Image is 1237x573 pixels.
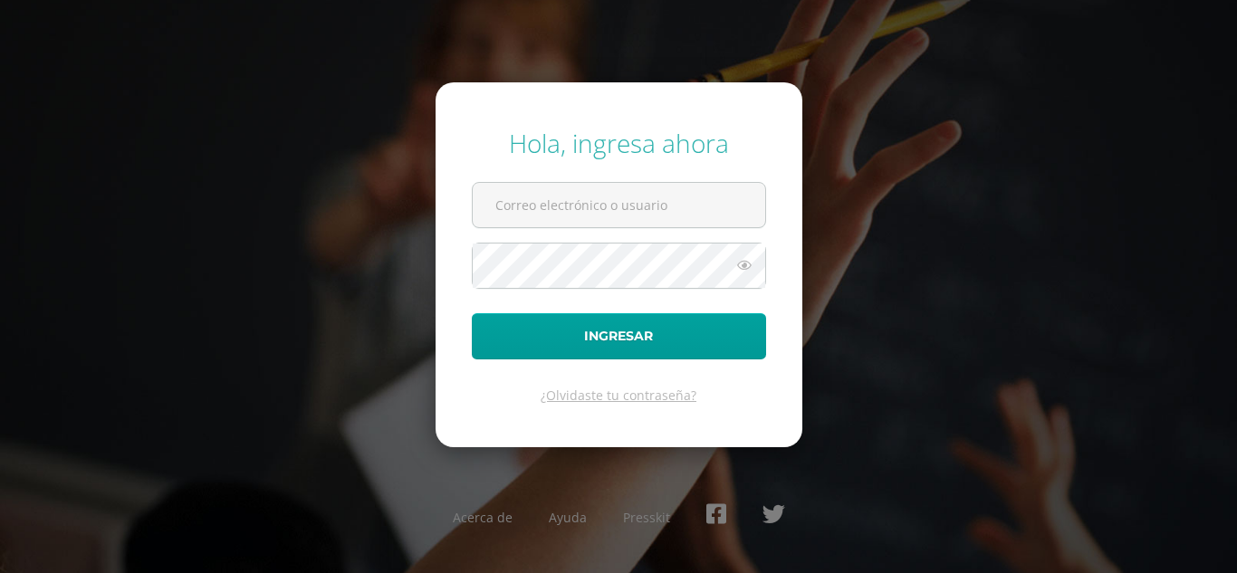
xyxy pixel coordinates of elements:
[453,509,513,526] a: Acerca de
[541,387,696,404] a: ¿Olvidaste tu contraseña?
[623,509,670,526] a: Presskit
[549,509,587,526] a: Ayuda
[472,126,766,160] div: Hola, ingresa ahora
[473,183,765,227] input: Correo electrónico o usuario
[472,313,766,359] button: Ingresar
